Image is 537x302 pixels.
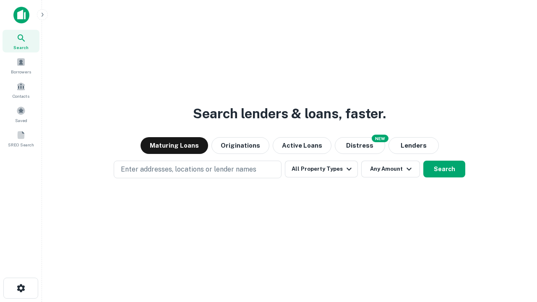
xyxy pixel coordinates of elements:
[13,7,29,23] img: capitalize-icon.png
[11,68,31,75] span: Borrowers
[495,235,537,275] iframe: Chat Widget
[114,161,282,178] button: Enter addresses, locations or lender names
[3,54,39,77] a: Borrowers
[15,117,27,124] span: Saved
[273,137,331,154] button: Active Loans
[285,161,358,177] button: All Property Types
[3,103,39,125] a: Saved
[141,137,208,154] button: Maturing Loans
[8,141,34,148] span: SREO Search
[193,104,386,124] h3: Search lenders & loans, faster.
[388,137,439,154] button: Lenders
[121,164,256,174] p: Enter addresses, locations or lender names
[13,44,29,51] span: Search
[423,161,465,177] button: Search
[3,127,39,150] a: SREO Search
[3,30,39,52] a: Search
[361,161,420,177] button: Any Amount
[211,137,269,154] button: Originations
[3,78,39,101] a: Contacts
[13,93,29,99] span: Contacts
[335,137,385,154] button: Search distressed loans with lien and other non-mortgage details.
[372,135,388,142] div: NEW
